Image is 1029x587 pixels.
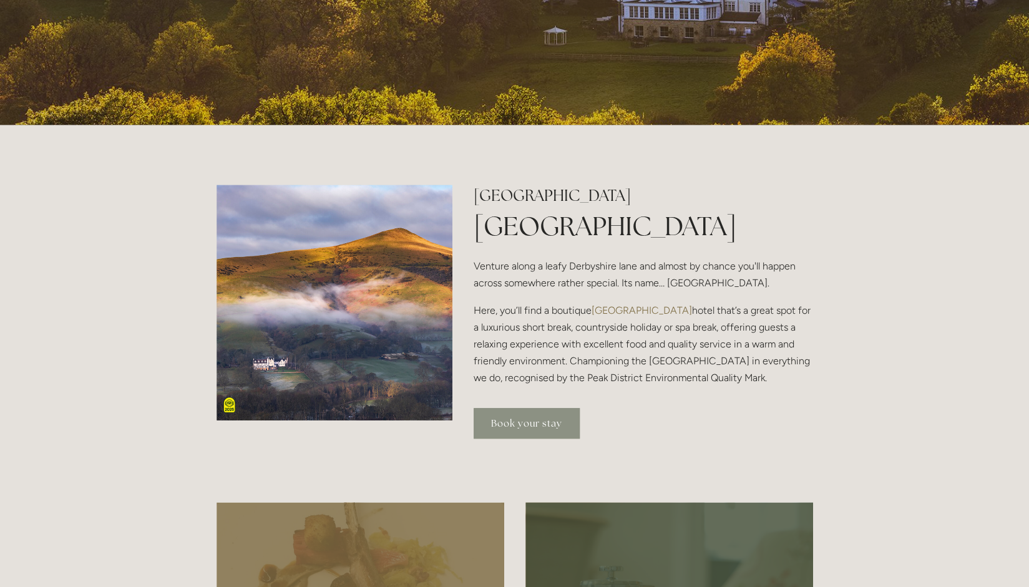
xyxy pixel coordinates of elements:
img: Peak District National Park- misty Lose Hill View. Losehill House [217,185,453,421]
h2: [GEOGRAPHIC_DATA] [474,185,812,206]
a: [GEOGRAPHIC_DATA] [592,304,692,316]
p: Venture along a leafy Derbyshire lane and almost by chance you'll happen across somewhere rather ... [474,258,812,291]
h1: [GEOGRAPHIC_DATA] [474,208,812,245]
p: Here, you’ll find a boutique hotel that’s a great spot for a luxurious short break, countryside h... [474,302,812,387]
a: Book your stay [474,408,580,439]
